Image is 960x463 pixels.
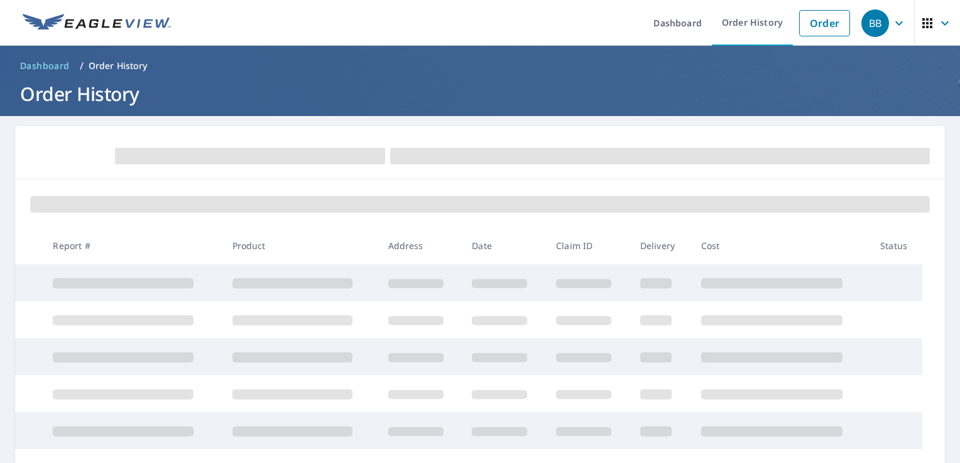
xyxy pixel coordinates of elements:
span: Dashboard [20,60,70,72]
nav: breadcrumb [15,56,945,76]
a: Order [799,10,850,36]
img: EV Logo [23,14,171,33]
th: Claim ID [546,227,630,264]
th: Date [462,227,546,264]
th: Address [378,227,462,264]
th: Status [870,227,922,264]
th: Cost [691,227,870,264]
p: Order History [89,60,148,72]
h1: Order History [15,81,945,107]
th: Report # [43,227,222,264]
a: Dashboard [15,56,75,76]
th: Product [222,227,378,264]
th: Delivery [630,227,691,264]
li: / [80,58,84,73]
div: BB [861,9,889,37]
